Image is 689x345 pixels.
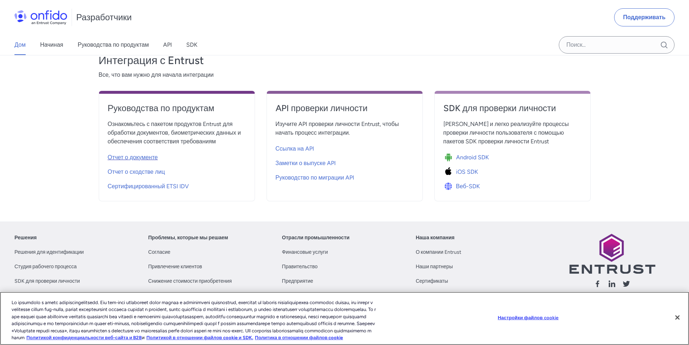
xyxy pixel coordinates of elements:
font: Политикой конфиденциальности веб-сайта и B2B [26,335,142,340]
font: Сертифицированный ETSI IDV [108,183,189,190]
a: Сертифицированный ETSI IDV [108,178,246,192]
font: Изучите API проверки личности Entrust, чтобы начать процесс интеграции. [276,121,399,136]
font: Сертификаты [416,278,448,284]
font: [PERSON_NAME] и легко реализуйте процессы проверки личности пользователя с помощью пакетов SDK пр... [443,121,569,145]
font: Ссылка на API [276,145,314,152]
img: Логотип Онфидо [14,10,67,25]
a: Правительство [282,262,318,271]
svg: Подпишитесь на нас X (Twitter) [622,279,631,288]
button: Закрывать [669,310,685,325]
a: О компании Entrust [416,248,461,257]
font: Снижение стоимости приобретения [148,278,232,284]
a: Значок Android SDKAndroid SDK [443,149,582,163]
font: Студия рабочего процесса [14,264,77,270]
font: Согласие [148,249,170,255]
a: Политикой в ​​отношении файлов cookie и SDK. [146,335,253,340]
a: Подпишитесь на нас X (Twitter) [622,279,631,291]
font: API проверки личности [276,103,368,113]
svg: Подпишитесь на нас в фейсбуке [593,279,602,288]
font: Руководства по продуктам [78,41,149,48]
a: Политика в отношении файлов cookie [255,335,343,340]
font: Веб-SDK [456,183,480,190]
font: Наши партнеры [416,264,453,270]
font: Наша компания [416,235,454,241]
font: и [142,335,144,340]
font: Руководство по миграции API [276,174,354,181]
a: Согласие [148,248,170,257]
a: SDK для проверки личности [14,277,80,286]
font: Привлечение клиентов [148,264,202,270]
a: Ссылка на API [276,140,414,155]
font: Проблемы, которые мы решаем [148,235,228,241]
a: Дополнительная информация о нашей политике в отношении файлов cookie., открывается в новой вкладке [26,335,142,340]
a: Финансовые услуги [282,248,328,257]
font: Отчет о документе [108,154,158,161]
font: О компании Entrust [416,249,461,255]
font: Заметки о выпуске API [276,160,336,167]
font: iOS SDK [456,168,478,175]
a: Студия рабочего процесса [14,262,77,271]
a: Предприятие [282,277,313,286]
img: Значок Android SDK [443,152,456,163]
a: Решения [14,233,37,242]
a: Значок iOS SDKiOS SDK [443,163,582,178]
font: API [163,41,172,48]
img: Icon Web SDK [443,181,456,192]
font: Финансовые услуги [282,249,328,255]
font: Поддерживать [623,14,665,21]
a: Icon Web SDKВеб-SDK [443,178,582,192]
a: Сертификаты [416,277,448,286]
a: Наши партнеры [416,262,453,271]
font: SDK [186,41,197,48]
a: Отчет о сходстве лиц [108,163,246,178]
a: Наша компания [416,233,454,242]
a: Руководства по продуктам [78,35,149,55]
a: API проверки личности [276,102,414,120]
font: Ознакомьтесь с пакетом продуктов Entrust для обработки документов, биометрических данных и обеспе... [108,121,241,145]
a: SDK для проверки личности [443,102,582,120]
a: Отрасли промышленности [282,233,350,242]
a: Подпишитесь на нас в фейсбуке [593,279,602,291]
a: Поддерживать [614,8,675,26]
font: Решения для идентификации [14,249,84,255]
font: Правительство [282,264,318,270]
a: Проблемы, которые мы решаем [148,233,228,242]
font: SDK для проверки личности [14,278,80,284]
img: Значок iOS SDK [443,167,456,177]
a: Подпишитесь на нас в LinkedIn [608,279,616,291]
input: Поле ввода поиска Onfido [559,36,675,54]
a: SDK [186,35,197,55]
a: Решения для идентификации [14,248,84,257]
a: API [163,35,172,55]
a: Отчет о документе [108,149,246,163]
font: Lo ipsumdolo s ametc adipiscingelitsedd. Eiu tem-inci utlaboreet dolor magnaa e adminimveni quisn... [12,300,376,341]
font: Отрасли промышленности [282,235,350,241]
svg: Подпишитесь на нас в LinkedIn [608,279,616,288]
a: Дом [14,35,26,55]
font: SDK для проверки личности [443,103,556,113]
font: Решения [14,235,37,241]
button: Настройки файлов cookie [498,311,558,325]
font: Дом [14,41,26,48]
img: Логотип Entrust [569,233,655,274]
font: Интеграция с Entrust [99,54,204,67]
font: Руководства по продуктам [108,103,214,113]
font: Настройки файлов cookie [498,315,558,320]
a: Снижение стоимости приобретения [148,277,232,286]
a: Руководства по продуктам [108,102,246,120]
a: Руководство по миграции API [276,169,414,184]
font: Android SDK [456,154,489,161]
font: Отчет о сходстве лиц [108,168,165,175]
a: Начиная [40,35,63,55]
font: Начиная [40,41,63,48]
a: Заметки о выпуске API [276,155,414,169]
font: Предприятие [282,278,313,284]
font: Разработчики [76,12,132,22]
font: Все, что вам нужно для начала интеграции [99,71,214,78]
a: Привлечение клиентов [148,262,202,271]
